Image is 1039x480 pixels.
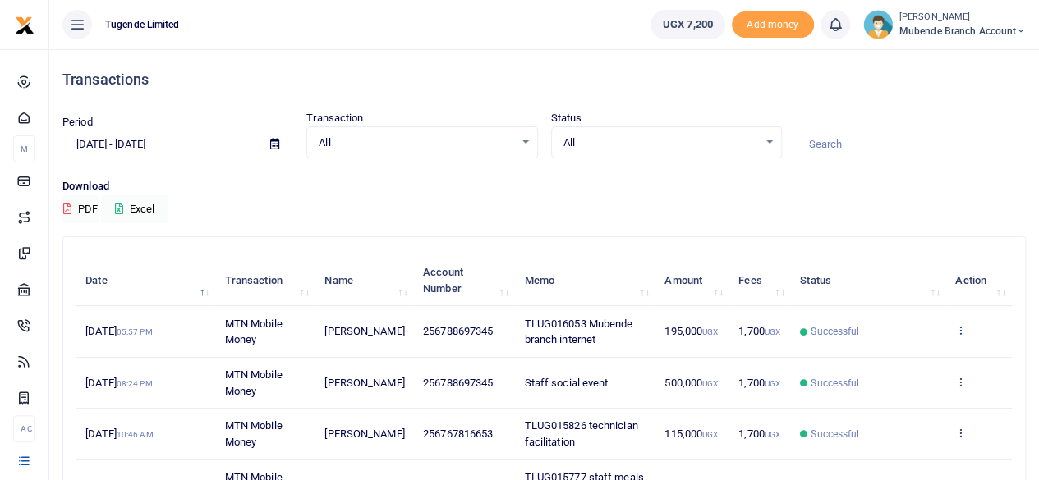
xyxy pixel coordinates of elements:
span: Add money [732,11,814,39]
th: Name: activate to sort column ascending [315,255,414,306]
span: MTN Mobile Money [225,419,283,448]
small: 08:24 PM [117,379,153,388]
a: profile-user [PERSON_NAME] Mubende Branch Account [863,10,1026,39]
span: Tugende Limited [99,17,186,32]
small: [PERSON_NAME] [899,11,1026,25]
span: Mubende Branch Account [899,24,1026,39]
small: UGX [765,379,780,388]
span: [DATE] [85,377,152,389]
th: Amount: activate to sort column ascending [655,255,729,306]
th: Transaction: activate to sort column ascending [215,255,315,306]
img: profile-user [863,10,893,39]
span: 500,000 [664,377,718,389]
span: 256767816653 [423,427,493,440]
small: 05:57 PM [117,327,153,336]
span: 1,700 [738,377,780,389]
li: Toup your wallet [732,11,814,39]
span: 115,000 [664,427,718,440]
span: [PERSON_NAME] [324,377,404,389]
label: Transaction [306,110,363,126]
span: 256788697345 [423,325,493,337]
span: MTN Mobile Money [225,318,283,346]
input: select period [62,130,257,158]
small: UGX [702,379,718,388]
span: [DATE] [85,325,152,337]
th: Account Number: activate to sort column ascending [414,255,516,306]
span: 1,700 [738,427,780,440]
span: 256788697345 [423,377,493,389]
button: PDF [62,195,99,223]
small: UGX [702,327,718,336]
span: All [563,135,758,151]
input: Search [795,130,1026,158]
th: Fees: activate to sort column ascending [729,255,791,306]
th: Action: activate to sort column ascending [946,255,1012,306]
button: Excel [101,195,168,223]
a: Add money [732,17,814,30]
span: 195,000 [664,325,718,337]
li: M [13,135,35,162]
p: Download [62,178,1026,195]
span: 1,700 [738,325,780,337]
span: [PERSON_NAME] [324,427,404,440]
th: Date: activate to sort column descending [76,255,215,306]
th: Memo: activate to sort column ascending [515,255,655,306]
small: UGX [765,327,780,336]
label: Status [551,110,582,126]
li: Ac [13,415,35,442]
span: UGX 7,200 [663,16,713,33]
span: MTN Mobile Money [225,368,283,397]
span: Successful [811,324,859,339]
span: TLUG015826 technician facilitation [525,419,638,448]
span: Successful [811,376,859,391]
span: TLUG016053 Mubende branch internet [525,318,633,346]
th: Status: activate to sort column ascending [791,255,946,306]
li: Wallet ballance [644,10,732,39]
span: Successful [811,427,859,441]
h4: Transactions [62,71,1026,89]
a: UGX 7,200 [651,10,725,39]
a: logo-small logo-large logo-large [15,18,34,30]
span: [DATE] [85,427,153,440]
span: Staff social event [525,377,609,389]
small: UGX [765,430,780,439]
img: logo-small [15,16,34,35]
span: All [319,135,513,151]
span: [PERSON_NAME] [324,325,404,337]
label: Period [62,114,93,130]
small: UGX [702,430,718,439]
small: 10:46 AM [117,430,154,439]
